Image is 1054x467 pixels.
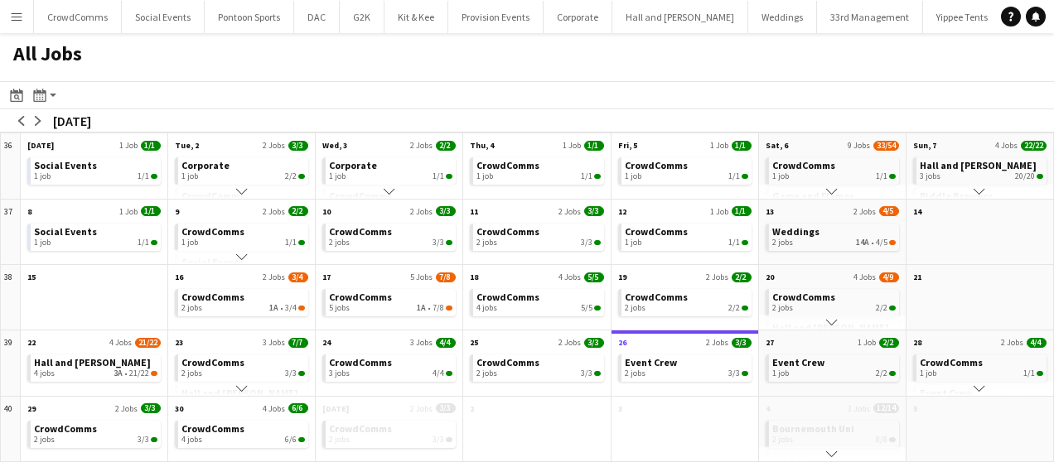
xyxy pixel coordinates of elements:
[329,303,452,313] div: •
[581,171,592,181] span: 1/1
[476,303,497,313] span: 4 jobs
[1037,174,1043,179] span: 20/20
[618,206,626,217] span: 12
[114,368,123,378] span: 3A
[181,303,305,313] div: •
[410,272,433,282] span: 5 Jobs
[34,354,157,378] a: Hall and [PERSON_NAME]4 jobs3A•21/22
[920,157,1043,181] a: Hall and [PERSON_NAME]3 jobs20/20
[1015,171,1035,181] span: 20/20
[34,238,51,248] span: 1 job
[410,403,433,414] span: 2 Jobs
[34,435,55,445] span: 2 jobs
[742,371,748,376] span: 3/3
[263,337,285,348] span: 3 Jobs
[175,272,183,282] span: 16
[742,306,748,311] span: 2/2
[329,368,350,378] span: 3 jobs
[151,240,157,245] span: 1/1
[27,272,36,282] span: 15
[298,306,305,311] span: 3/4
[329,421,452,445] a: CrowdComms2 jobs3/3
[558,337,581,348] span: 2 Jobs
[1,133,21,199] div: 36
[436,338,456,348] span: 4/4
[34,368,157,378] div: •
[732,272,752,282] span: 2/2
[584,141,604,151] span: 1/1
[175,206,179,217] span: 9
[151,371,157,376] span: 21/22
[873,403,899,413] span: 12/14
[288,338,308,348] span: 7/7
[436,141,456,151] span: 2/2
[581,368,592,378] span: 3/3
[285,171,297,181] span: 2/2
[625,157,748,181] a: CrowdComms1 job1/1
[417,303,426,313] span: 1A
[476,225,539,238] span: CrowdComms
[889,240,896,245] span: 4/5
[181,224,305,248] a: CrowdComms1 job1/1
[772,368,789,378] span: 1 job
[1,200,21,265] div: 37
[34,157,157,181] a: Social Events1 job1/1
[288,272,308,282] span: 3/4
[563,140,581,151] span: 1 Job
[436,206,456,216] span: 3/3
[138,171,149,181] span: 1/1
[476,159,539,171] span: CrowdComms
[853,206,876,217] span: 2 Jobs
[285,435,297,445] span: 6/6
[995,140,1018,151] span: 4 Jobs
[476,354,600,378] a: CrowdComms2 jobs3/3
[263,403,285,414] span: 4 Jobs
[772,421,896,445] a: Bournemouth Uni2 jobs8/8
[728,368,740,378] span: 3/3
[889,371,896,376] span: 2/2
[772,303,793,313] span: 2 jobs
[584,272,604,282] span: 5/5
[34,368,55,378] span: 4 jobs
[772,435,793,445] span: 2 jobs
[138,435,149,445] span: 3/3
[470,140,494,151] span: Thu, 4
[728,238,740,248] span: 1/1
[1037,371,1043,376] span: 1/1
[594,306,601,311] span: 5/5
[625,238,641,248] span: 1 job
[772,171,789,181] span: 1 job
[558,206,581,217] span: 2 Jobs
[175,140,199,151] span: Tue, 2
[294,1,340,33] button: DAC
[263,140,285,151] span: 2 Jobs
[913,403,917,414] span: 5
[446,174,452,179] span: 1/1
[329,171,346,181] span: 1 job
[476,291,539,303] span: CrowdComms
[476,238,497,248] span: 2 jobs
[433,368,444,378] span: 4/4
[446,437,452,442] span: 3/3
[135,338,161,348] span: 21/22
[706,337,728,348] span: 2 Jobs
[298,371,305,376] span: 3/3
[181,435,202,445] span: 4 jobs
[448,1,544,33] button: Provision Events
[710,140,728,151] span: 1 Job
[618,337,626,348] span: 26
[53,113,91,129] div: [DATE]
[470,337,478,348] span: 25
[285,368,297,378] span: 3/3
[470,272,478,282] span: 18
[889,437,896,442] span: 8/8
[285,238,297,248] span: 1/1
[27,140,54,151] span: [DATE]
[470,403,474,414] span: 2
[732,206,752,216] span: 1/1
[34,159,97,171] span: Social Events
[141,403,161,413] span: 3/3
[329,291,392,303] span: CrowdComms
[322,337,331,348] span: 24
[34,356,151,368] span: Hall and Woodhouse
